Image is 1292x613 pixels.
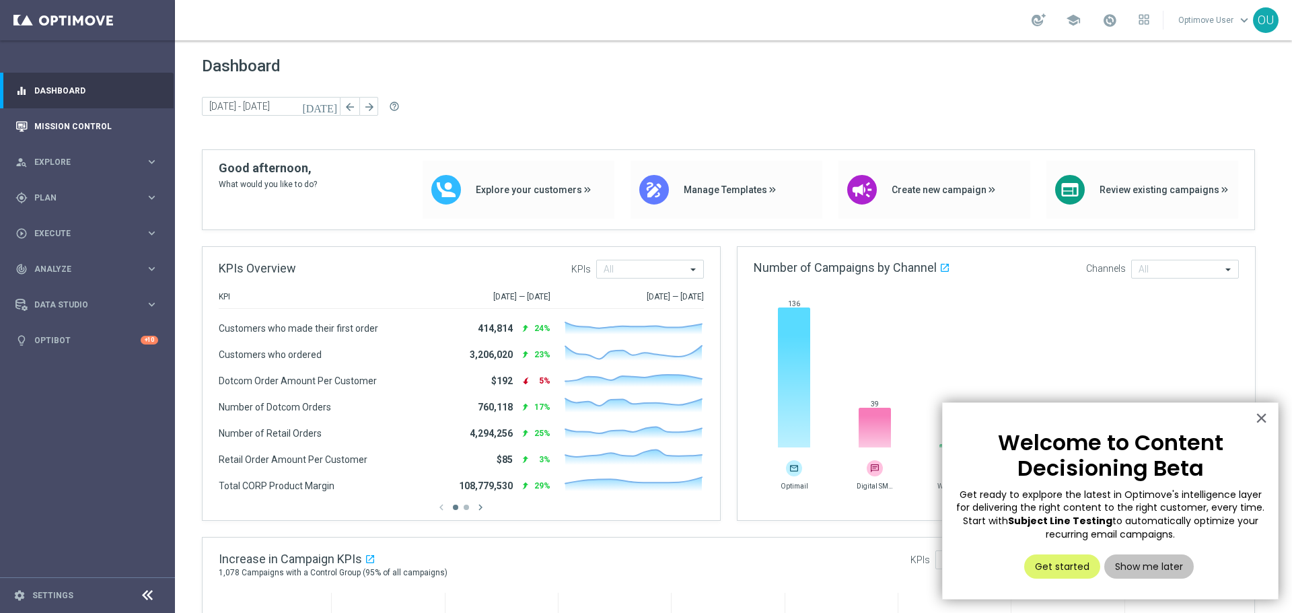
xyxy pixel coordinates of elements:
i: person_search [15,156,28,168]
button: Show me later [1104,554,1194,579]
span: school [1066,13,1081,28]
span: Explore [34,158,145,166]
a: Optimove User [1177,10,1253,30]
span: Data Studio [34,301,145,309]
i: lightbulb [15,334,28,347]
i: keyboard_arrow_right [145,298,158,311]
a: Mission Control [34,108,158,144]
span: Get ready to explpore the latest in Optimove's intelligence layer for delivering the right conten... [956,488,1267,528]
i: keyboard_arrow_right [145,227,158,240]
a: Optibot [34,322,141,358]
strong: Subject Line Testing [1008,514,1112,528]
p: Welcome to Content Decisioning Beta [956,430,1264,482]
span: keyboard_arrow_down [1237,13,1252,28]
button: Get started [1024,554,1100,579]
div: Plan [15,192,145,204]
div: OU [1253,7,1279,33]
i: keyboard_arrow_right [145,155,158,168]
div: Mission Control [15,108,158,144]
div: Data Studio [15,299,145,311]
div: Analyze [15,263,145,275]
div: Dashboard [15,73,158,108]
span: to automatically optimize your recurring email campaigns. [1046,514,1261,541]
button: Close [1255,407,1268,429]
i: settings [13,589,26,602]
div: Execute [15,227,145,240]
i: play_circle_outline [15,227,28,240]
span: Plan [34,194,145,202]
div: Optibot [15,322,158,358]
i: equalizer [15,85,28,97]
a: Dashboard [34,73,158,108]
div: Explore [15,156,145,168]
i: keyboard_arrow_right [145,262,158,275]
i: gps_fixed [15,192,28,204]
span: Execute [34,229,145,238]
div: +10 [141,336,158,345]
i: keyboard_arrow_right [145,191,158,204]
span: Analyze [34,265,145,273]
a: Settings [32,591,73,600]
i: track_changes [15,263,28,275]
